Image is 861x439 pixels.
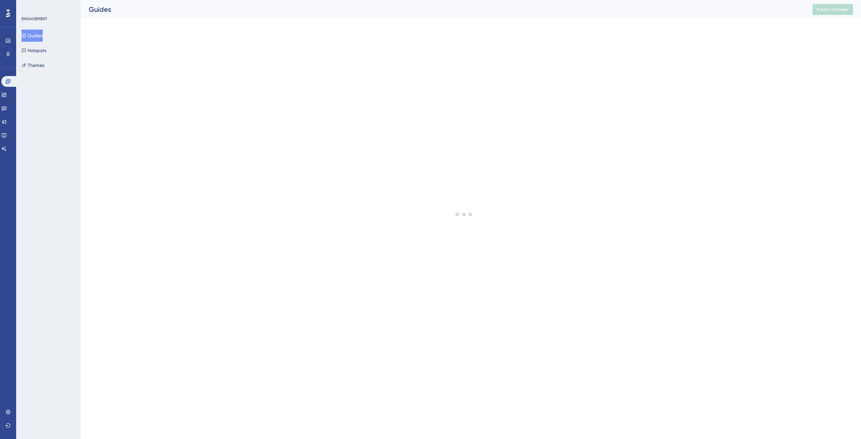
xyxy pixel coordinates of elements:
button: Themes [22,59,44,71]
button: Publish Changes [813,4,853,15]
button: Hotspots [22,44,46,57]
button: Guides [22,30,43,42]
span: Publish Changes [817,7,849,12]
div: Guides [89,5,796,14]
div: ENGAGEMENT [22,16,47,22]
